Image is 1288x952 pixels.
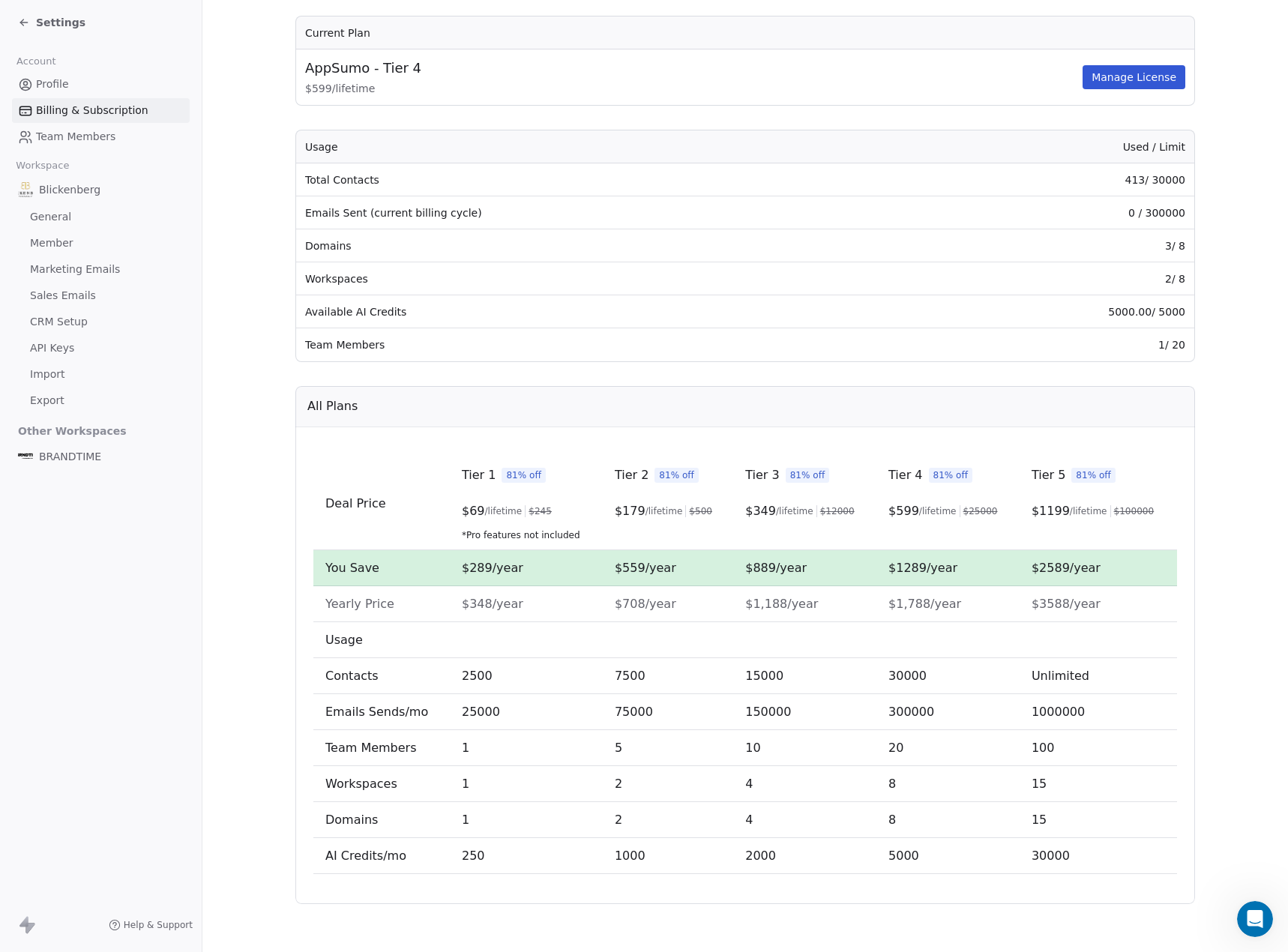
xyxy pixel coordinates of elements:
[745,849,776,863] span: 2000
[745,813,753,827] span: 4
[257,485,281,509] button: Send a message…
[296,130,900,163] th: Usage
[263,6,290,33] div: Close
[13,460,287,485] textarea: Message…
[1070,505,1107,517] span: /lifetime
[313,802,450,838] td: Domains
[615,849,645,863] span: 1000
[485,505,523,517] span: /lifetime
[1114,505,1155,517] span: $ 100000
[900,130,1194,163] th: Used / Limit
[12,388,190,413] a: Export
[745,777,753,791] span: 4
[888,705,934,719] span: 300000
[1032,849,1070,863] span: 30000
[124,919,193,931] span: Help & Support
[1032,561,1101,575] span: $2589/year
[462,849,485,863] span: 250
[745,741,760,755] span: 10
[47,491,59,503] button: Gif picker
[325,496,386,510] span: Deal Price
[36,15,85,30] span: Settings
[615,669,645,683] span: 7500
[888,669,927,683] span: 30000
[24,259,234,303] div: Let me know if you have any questions. ​ ​
[313,658,450,694] td: Contacts
[296,229,900,262] td: Domains
[39,449,101,464] span: BRANDTIME
[88,186,203,198] b: Terms & Conditions
[888,502,919,520] span: $ 599
[12,336,190,361] a: API Keys
[615,561,676,575] span: $559/year
[900,163,1194,196] td: 413 / 30000
[462,466,496,484] span: Tier 1
[462,529,591,541] span: *Pro features not included
[900,262,1194,295] td: 2 / 8
[888,597,961,611] span: $1,788/year
[820,505,855,517] span: $ 12000
[325,597,394,611] span: Yearly Price
[462,741,469,755] span: 1
[30,262,120,277] span: Marketing Emails
[502,468,546,483] span: 81% off
[888,849,919,863] span: 5000
[1032,669,1089,683] span: Unlimited
[1032,705,1085,719] span: 1000000
[745,466,779,484] span: Tier 3
[235,6,263,34] button: Home
[30,367,64,382] span: Import
[10,6,38,34] button: go back
[1071,468,1116,483] span: 81% off
[462,669,493,683] span: 2500
[888,466,922,484] span: Tier 4
[1032,466,1065,484] span: Tier 5
[36,129,115,145] span: Team Members
[24,315,105,324] div: Siddarth • 1h ago
[462,561,523,575] span: $289/year
[296,16,1194,49] th: Current Plan
[30,288,96,304] span: Sales Emails
[30,209,71,225] span: General
[462,813,469,827] span: 1
[615,741,622,755] span: 5
[615,813,622,827] span: 2
[462,597,523,611] span: $348/year
[900,229,1194,262] td: 3 / 8
[615,597,676,611] span: $708/year
[296,163,900,196] td: Total Contacts
[786,468,830,483] span: 81% off
[645,505,683,517] span: /lifetime
[307,397,358,415] span: All Plans
[12,231,190,256] a: Member
[12,124,190,149] a: Team Members
[73,19,139,34] p: Active 1h ago
[1032,502,1070,520] span: $ 1199
[313,838,450,874] td: AI Credits/mo
[888,813,896,827] span: 8
[36,103,148,118] span: Billing & Subscription
[776,505,813,517] span: /lifetime
[462,777,469,791] span: 1
[12,339,288,549] div: Christophe says…
[95,491,107,503] button: Start recording
[919,505,957,517] span: /lifetime
[296,295,900,328] td: Available AI Credits
[18,15,85,30] a: Settings
[36,76,69,92] span: Profile
[12,98,190,123] a: Billing & Subscription
[305,81,1080,96] span: $ 599 / lifetime
[325,561,379,575] span: You Save
[39,182,100,197] span: Blickenberg
[745,502,776,520] span: $ 349
[12,362,190,387] a: Import
[30,340,74,356] span: API Keys
[888,741,903,755] span: 20
[23,491,35,503] button: Emoji picker
[1237,901,1273,937] iframe: Intercom live chat
[325,633,363,647] span: Usage
[12,310,190,334] a: CRM Setup
[1032,597,1101,611] span: $3588/year
[30,314,88,330] span: CRM Setup
[30,393,64,409] span: Export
